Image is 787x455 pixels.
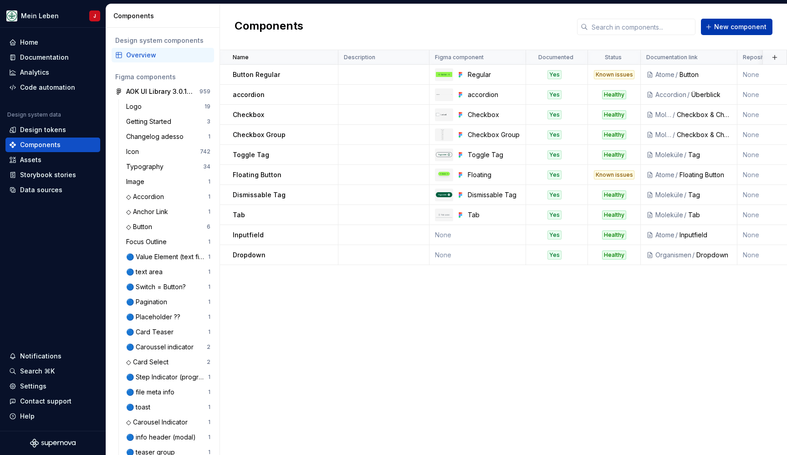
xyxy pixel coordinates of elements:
[714,22,767,31] span: New component
[208,268,210,276] div: 1
[233,90,265,99] p: accordion
[126,282,189,291] div: 🔵 Switch = Button?
[115,36,210,45] div: Design system components
[547,230,562,240] div: Yes
[655,210,683,220] div: Moleküle
[5,183,100,197] a: Data sources
[126,222,156,231] div: ◇ Button
[5,123,100,137] a: Design tokens
[126,373,208,382] div: 🔵 Step Indicator (progress stepper)
[233,70,280,79] p: Button Regular
[683,150,688,159] div: /
[20,38,38,47] div: Home
[602,251,626,260] div: Healthy
[126,102,145,111] div: Logo
[602,110,626,119] div: Healthy
[208,373,210,381] div: 1
[126,132,187,141] div: Changelog adesso
[655,251,691,260] div: Organismen
[123,114,214,129] a: Getting Started3
[123,310,214,324] a: 🔵 Placeholder ??1
[208,193,210,200] div: 1
[30,439,76,448] svg: Supernova Logo
[208,434,210,441] div: 1
[5,168,100,182] a: Storybook stories
[5,394,100,409] button: Contact support
[5,349,100,363] button: Notifications
[655,150,683,159] div: Moleküle
[123,295,214,309] a: 🔵 Pagination1
[701,19,772,35] button: New component
[547,251,562,260] div: Yes
[2,6,104,26] button: Mein LebenJ
[677,110,731,119] div: Checkbox & Checkbox Group
[126,403,154,412] div: 🔵 toast
[429,245,526,265] td: None
[655,170,675,179] div: Atome
[20,125,66,134] div: Design tokens
[208,253,210,261] div: 1
[20,83,75,92] div: Code automation
[126,358,172,367] div: ◇ Card Select
[20,367,55,376] div: Search ⌘K
[5,80,100,95] a: Code automation
[233,170,281,179] p: Floating Button
[20,397,72,406] div: Contact support
[126,51,210,60] div: Overview
[20,155,41,164] div: Assets
[436,212,452,218] img: Tab
[686,90,691,99] div: /
[468,70,520,79] div: Regular
[20,68,49,77] div: Analytics
[688,210,731,220] div: Tab
[126,237,170,246] div: Focus Outline
[602,130,626,139] div: Healthy
[123,355,214,369] a: ◇ Card Select2
[538,54,573,61] p: Documented
[655,130,672,139] div: Moleküle
[123,250,214,264] a: 🔵 Value Element (text field)1
[233,190,286,199] p: Dismissable Tag
[207,343,210,351] div: 2
[208,298,210,306] div: 1
[602,190,626,199] div: Healthy
[113,11,216,20] div: Components
[6,10,17,21] img: df5db9ef-aba0-4771-bf51-9763b7497661.png
[123,159,214,174] a: Typography34
[435,54,484,61] p: Figma component
[436,94,452,96] img: accordion
[655,90,686,99] div: Accordion
[675,230,680,240] div: /
[126,252,208,261] div: 🔵 Value Element (text field)
[123,325,214,339] a: 🔵 Card Teaser1
[126,433,199,442] div: 🔵 info header (modal)
[93,12,96,20] div: J
[112,84,214,99] a: AOK UI Library 3.0.12 (adesso)959
[468,190,520,199] div: Dismissable Tag
[683,210,688,220] div: /
[126,87,194,96] div: AOK UI Library 3.0.12 (adesso)
[123,129,214,144] a: Changelog adesso1
[203,163,210,170] div: 34
[20,170,76,179] div: Storybook stories
[344,54,375,61] p: Description
[123,189,214,204] a: ◇ Accordion1
[126,147,143,156] div: Icon
[655,70,675,79] div: Atome
[208,313,210,321] div: 1
[602,150,626,159] div: Healthy
[123,235,214,249] a: Focus Outline1
[547,170,562,179] div: Yes
[683,190,688,199] div: /
[123,99,214,114] a: Logo19
[696,251,731,260] div: Dropdown
[547,210,562,220] div: Yes
[20,185,62,194] div: Data sources
[675,170,680,179] div: /
[208,283,210,291] div: 1
[123,340,214,354] a: 🔵 Caroussel indicator2
[123,220,214,234] a: ◇ Button6
[123,265,214,279] a: 🔵 text area1
[688,190,731,199] div: Tag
